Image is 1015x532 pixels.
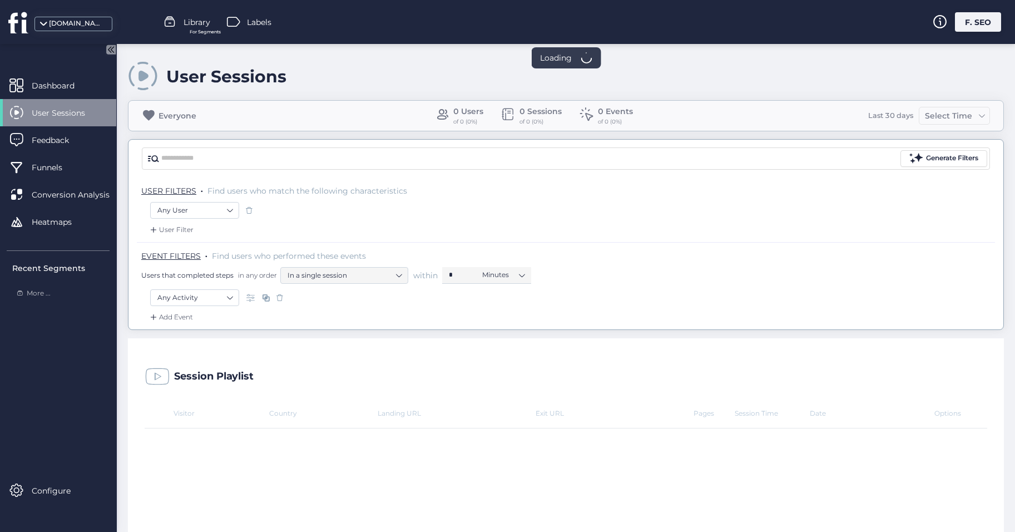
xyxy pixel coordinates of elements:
[32,216,88,228] span: Heatmaps
[32,80,91,92] span: Dashboard
[148,224,194,235] div: User Filter
[926,153,978,164] div: Generate Filters
[934,409,976,417] div: Options
[174,371,254,382] div: Session Playlist
[201,184,203,195] span: .
[157,202,232,219] nz-select-item: Any User
[32,161,79,174] span: Funnels
[27,288,51,299] span: More ...
[166,66,286,87] div: User Sessions
[141,186,196,196] span: USER FILTERS
[288,267,401,284] nz-select-item: In a single session
[207,186,407,196] span: Find users who match the following characteristics
[735,409,810,417] div: Session Time
[12,262,110,274] div: Recent Segments
[212,251,366,261] span: Find users who performed these events
[540,52,572,64] span: Loading
[148,312,193,323] div: Add Event
[49,18,105,29] div: [DOMAIN_NAME]
[413,270,438,281] span: within
[810,409,934,417] div: Date
[955,12,1001,32] div: F. SEO
[32,107,102,119] span: User Sessions
[247,16,271,28] span: Labels
[269,409,377,417] div: Country
[32,134,86,146] span: Feedback
[694,409,735,417] div: Pages
[157,289,232,306] nz-select-item: Any Activity
[482,267,524,283] nz-select-item: Minutes
[378,409,536,417] div: Landing URL
[205,249,207,260] span: .
[190,28,221,36] span: For Segments
[900,150,987,167] button: Generate Filters
[536,409,694,417] div: Exit URL
[141,251,201,261] span: EVENT FILTERS
[184,16,210,28] span: Library
[32,485,87,497] span: Configure
[145,409,269,417] div: Visitor
[236,270,277,280] span: in any order
[141,270,234,280] span: Users that completed steps
[32,189,126,201] span: Conversion Analysis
